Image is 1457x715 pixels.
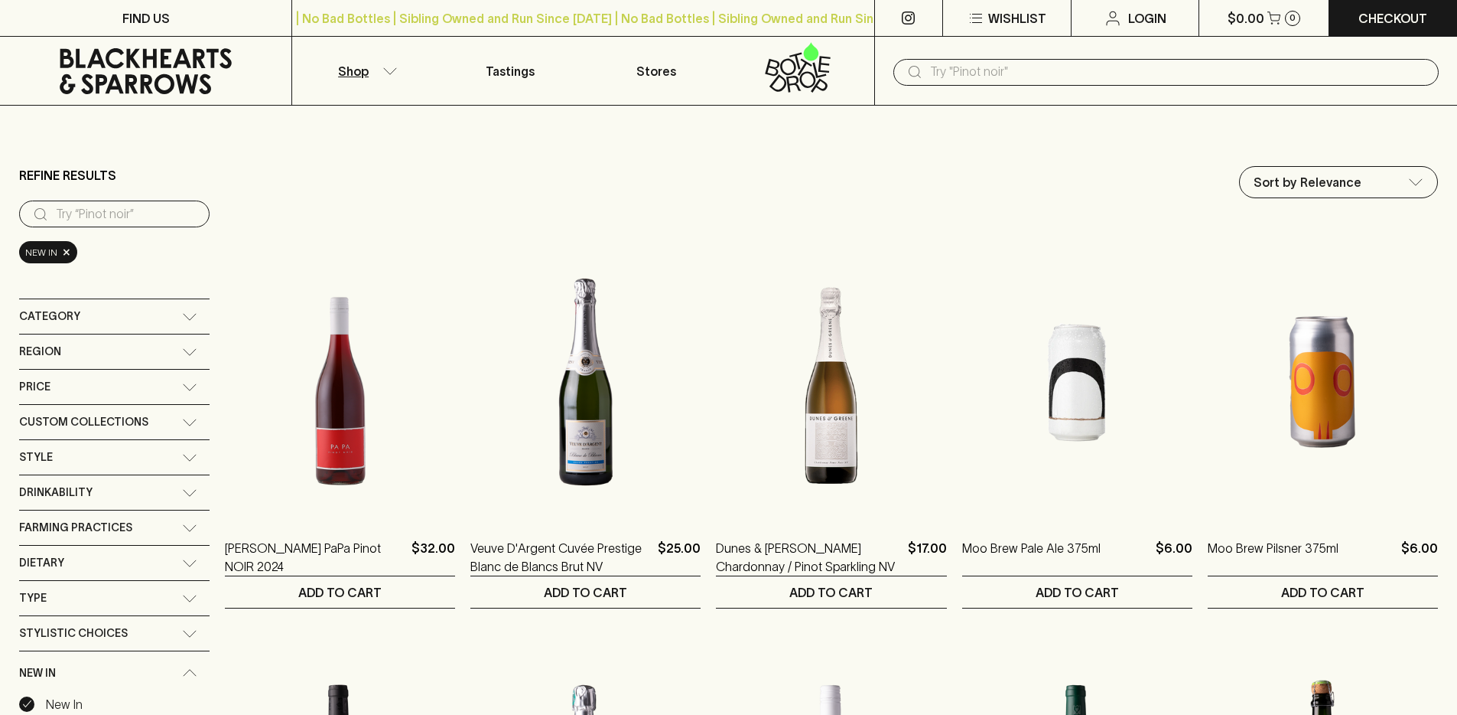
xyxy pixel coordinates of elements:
[62,244,71,260] span: ×
[1036,583,1119,602] p: ADD TO CART
[470,576,701,608] button: ADD TO CART
[470,539,652,576] a: Veuve D'Argent Cuvée Prestige Blanc de Blancs Brut NV
[19,440,210,475] div: Style
[584,37,729,105] a: Stores
[19,413,148,432] span: Custom Collections
[225,539,405,576] a: [PERSON_NAME] PaPa Pinot NOIR 2024
[19,553,64,573] span: Dietary
[19,518,132,537] span: Farming Practices
[437,37,583,105] a: Tastings
[716,539,901,576] a: Dunes & [PERSON_NAME] Chardonnay / Pinot Sparkling NV
[292,37,437,105] button: Shop
[19,616,210,651] div: Stylistic Choices
[1208,248,1438,516] img: Moo Brew Pilsner 375ml
[298,583,382,602] p: ADD TO CART
[19,475,210,510] div: Drinkability
[19,624,128,643] span: Stylistic Choices
[19,511,210,545] div: Farming Practices
[19,589,47,608] span: Type
[962,248,1192,516] img: Moo Brew Pale Ale 375ml
[1240,167,1437,198] div: Sort by Relevance
[716,248,946,516] img: Dunes & Greene Chardonnay / Pinot Sparkling NV
[19,448,53,467] span: Style
[19,377,50,397] span: Price
[1290,14,1296,22] p: 0
[411,539,455,576] p: $32.00
[988,9,1046,28] p: Wishlist
[636,62,676,80] p: Stores
[1401,539,1438,576] p: $6.00
[716,576,946,608] button: ADD TO CART
[1208,576,1438,608] button: ADD TO CART
[19,299,210,334] div: Category
[19,405,210,439] div: Custom Collections
[225,576,455,608] button: ADD TO CART
[1228,9,1264,28] p: $0.00
[19,581,210,615] div: Type
[56,202,197,227] input: Try “Pinot noir”
[19,307,80,326] span: Category
[789,583,873,602] p: ADD TO CART
[19,335,210,369] div: Region
[1358,9,1427,28] p: Checkout
[25,245,57,260] span: New In
[19,342,61,361] span: Region
[486,62,535,80] p: Tastings
[544,583,627,602] p: ADD TO CART
[19,546,210,580] div: Dietary
[962,576,1192,608] button: ADD TO CART
[962,539,1101,576] a: Moo Brew Pale Ale 375ml
[19,483,93,502] span: Drinkability
[225,248,455,516] img: Xavier Goodridge PaPa Pinot NOIR 2024
[19,664,56,683] span: New In
[1156,539,1192,576] p: $6.00
[1208,539,1338,576] a: Moo Brew Pilsner 375ml
[122,9,170,28] p: FIND US
[1281,583,1364,602] p: ADD TO CART
[1128,9,1166,28] p: Login
[19,166,116,184] p: Refine Results
[1254,173,1361,191] p: Sort by Relevance
[908,539,947,576] p: $17.00
[470,248,701,516] img: Veuve D'Argent Cuvée Prestige Blanc de Blancs Brut NV
[930,60,1426,84] input: Try "Pinot noir"
[19,370,210,404] div: Price
[338,62,369,80] p: Shop
[19,651,210,695] div: New In
[46,695,83,713] p: New In
[658,539,701,576] p: $25.00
